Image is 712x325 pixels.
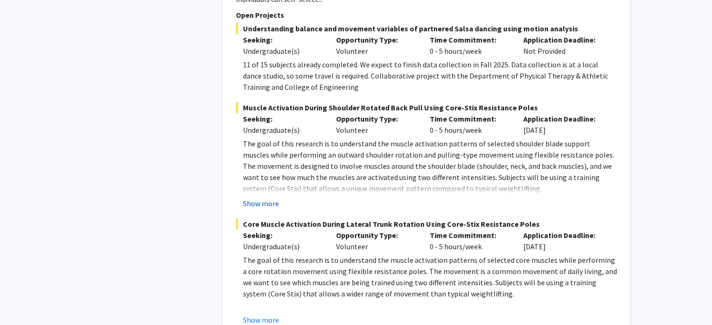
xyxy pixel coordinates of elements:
div: [DATE] [516,230,610,252]
div: Not Provided [516,34,610,57]
div: Undergraduate(s) [243,45,323,57]
div: Undergraduate(s) [243,241,323,252]
p: Opportunity Type: [336,34,416,45]
div: Volunteer [329,230,423,252]
p: Application Deadline: [523,34,603,45]
p: Seeking: [243,113,323,124]
p: Time Commitment: [430,113,509,124]
div: 0 - 5 hours/week [423,113,516,136]
p: Opportunity Type: [336,113,416,124]
p: The goal of this research is to understand the muscle activation patterns of selected core muscle... [243,254,617,299]
span: Understanding balance and movement variables of partnered Salsa dancing using motion analysis [236,23,617,34]
p: Seeking: [243,230,323,241]
span: Muscle Activation During Shoulder Rotated Back Pull Using Core-Stix Resistance Poles [236,102,617,113]
span: Core Muscle Activation During Lateral Trunk Rotation Using Core-Stix Resistance Poles [236,218,617,230]
div: 0 - 5 hours/week [423,230,516,252]
p: Time Commitment: [430,230,509,241]
div: Volunteer [329,34,423,57]
div: [DATE] [516,113,610,136]
p: The goal of this research is to understand the muscle activation patterns of selected shoulder bl... [243,138,617,194]
p: Seeking: [243,34,323,45]
button: Show more [243,198,279,209]
div: Undergraduate(s) [243,124,323,136]
p: Application Deadline: [523,230,603,241]
div: 0 - 5 hours/week [423,34,516,57]
p: Opportunity Type: [336,230,416,241]
p: Open Projects [236,9,617,21]
div: Volunteer [329,113,423,136]
p: Time Commitment: [430,34,509,45]
p: Application Deadline: [523,113,603,124]
p: 11 of 15 subjects already completed. We expect to finish data collection in Fall 2025. Data colle... [243,59,617,93]
iframe: Chat [7,283,40,318]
